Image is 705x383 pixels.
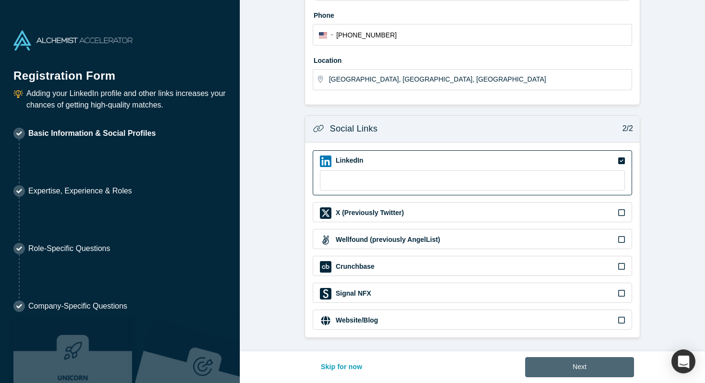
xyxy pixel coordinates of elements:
[525,357,634,377] button: Next
[320,261,331,273] img: Crunchbase icon
[313,256,632,276] div: Crunchbase iconCrunchbase
[320,315,331,326] img: Website/Blog icon
[330,122,377,135] h3: Social Links
[320,234,331,246] img: Wellfound (previously AngelList) icon
[311,357,373,377] button: Skip for now
[335,288,371,299] label: Signal NFX
[313,52,632,66] label: Location
[13,30,132,50] img: Alchemist Accelerator Logo
[335,262,375,272] label: Crunchbase
[320,156,331,167] img: LinkedIn icon
[313,310,632,330] div: Website/Blog iconWebsite/Blog
[335,315,378,325] label: Website/Blog
[313,229,632,249] div: Wellfound (previously AngelList) iconWellfound (previously AngelList)
[329,70,631,90] input: Enter a location
[335,156,364,166] label: LinkedIn
[335,235,440,245] label: Wellfound (previously AngelList)
[13,57,226,84] h1: Registration Form
[313,7,632,21] label: Phone
[320,207,331,219] img: X (Previously Twitter) icon
[335,208,404,218] label: X (Previously Twitter)
[320,288,331,299] img: Signal NFX icon
[313,150,632,196] div: LinkedIn iconLinkedIn
[28,185,132,197] p: Expertise, Experience & Roles
[26,88,226,111] p: Adding your LinkedIn profile and other links increases your chances of getting high-quality matches.
[313,202,632,222] div: X (Previously Twitter) iconX (Previously Twitter)
[28,300,127,312] p: Company-Specific Questions
[28,243,110,254] p: Role-Specific Questions
[28,128,156,139] p: Basic Information & Social Profiles
[617,123,633,134] p: 2/2
[313,283,632,303] div: Signal NFX iconSignal NFX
